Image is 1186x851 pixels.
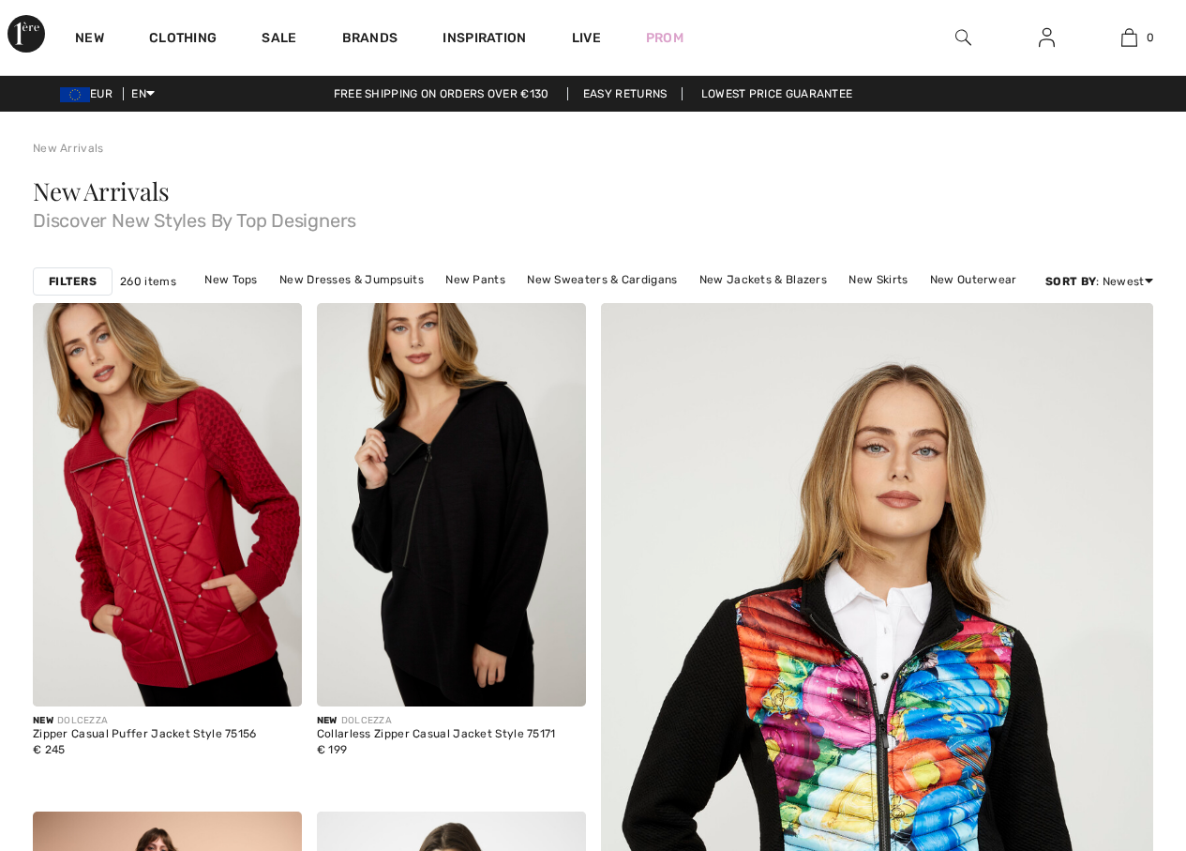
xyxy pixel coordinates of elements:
[317,715,338,726] span: New
[317,743,348,756] span: € 199
[33,728,257,741] div: Zipper Casual Puffer Jacket Style 75156
[1067,710,1167,757] iframe: Opens a widget where you can chat to one of our agents
[567,87,683,100] a: Easy Returns
[33,303,302,707] img: Zipper Casual Puffer Jacket Style 75156. Red
[1039,26,1055,49] img: My Info
[1088,26,1170,49] a: 0
[1121,26,1137,49] img: My Bag
[75,30,104,50] a: New
[317,714,556,728] div: DOLCEZZA
[60,87,120,100] span: EUR
[33,715,53,726] span: New
[33,743,66,756] span: € 245
[518,267,686,292] a: New Sweaters & Cardigans
[8,15,45,53] img: 1ère Avenue
[49,273,97,290] strong: Filters
[60,87,90,102] img: Euro
[1147,29,1154,46] span: 0
[33,204,1153,230] span: Discover New Styles By Top Designers
[131,87,155,100] span: EN
[572,28,601,48] a: Live
[1024,26,1070,50] a: Sign In
[690,267,836,292] a: New Jackets & Blazers
[195,267,266,292] a: New Tops
[443,30,526,50] span: Inspiration
[33,175,169,207] span: New Arrivals
[270,267,433,292] a: New Dresses & Jumpsuits
[262,30,296,50] a: Sale
[839,267,917,292] a: New Skirts
[33,142,104,155] a: New Arrivals
[921,267,1027,292] a: New Outerwear
[1045,273,1153,290] div: : Newest
[120,273,176,290] span: 260 items
[149,30,217,50] a: Clothing
[436,267,515,292] a: New Pants
[686,87,868,100] a: Lowest Price Guarantee
[1045,275,1096,288] strong: Sort By
[342,30,398,50] a: Brands
[319,87,564,100] a: Free shipping on orders over €130
[955,26,971,49] img: search the website
[33,714,257,728] div: DOLCEZZA
[317,303,586,707] a: Collarless Zipper Casual Jacket Style 75171. Black
[646,28,683,48] a: Prom
[317,728,556,741] div: Collarless Zipper Casual Jacket Style 75171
